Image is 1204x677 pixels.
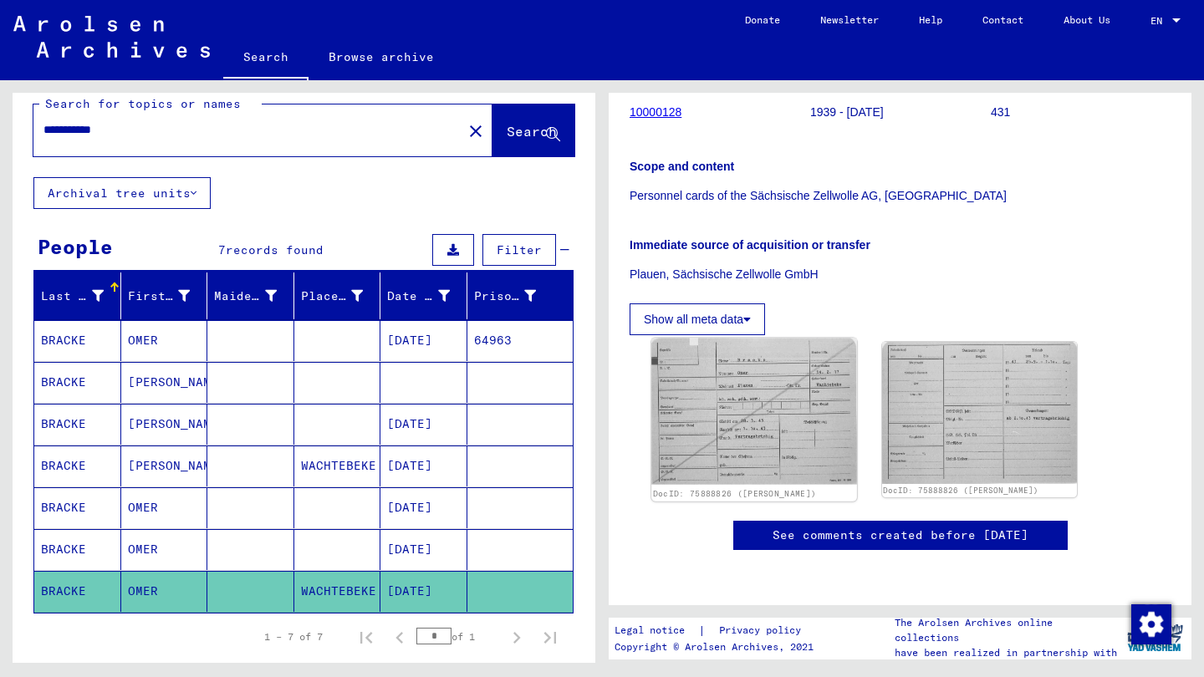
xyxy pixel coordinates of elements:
mat-icon: close [466,121,486,141]
p: The Arolsen Archives online collections [895,615,1119,645]
mat-cell: [PERSON_NAME] [121,404,208,445]
div: First Name [128,288,191,305]
mat-cell: [DATE] [380,404,467,445]
div: 1 – 7 of 7 [264,629,323,644]
mat-cell: [PERSON_NAME] [121,445,208,486]
button: Next page [500,620,533,654]
mat-cell: [DATE] [380,487,467,528]
div: Place of Birth [301,283,385,309]
div: First Name [128,283,212,309]
mat-cell: OMER [121,529,208,570]
b: Immediate source of acquisition or transfer [630,238,870,252]
div: Maiden Name [214,288,277,305]
div: Last Name [41,288,104,305]
div: | [615,622,821,639]
mat-header-cell: Place of Birth [294,272,381,319]
a: Legal notice [615,622,698,639]
mat-cell: BRACKE [34,362,121,403]
a: DocID: 75888826 ([PERSON_NAME]) [653,489,816,499]
div: Prisoner # [474,283,558,309]
button: Last page [533,620,567,654]
img: Arolsen_neg.svg [13,16,210,58]
mat-cell: OMER [121,487,208,528]
mat-cell: WACHTEBEKE [294,445,381,486]
mat-cell: [PERSON_NAME] [121,362,208,403]
p: 1939 - [DATE] [810,104,990,121]
p: Personnel cards of the Sächsische Zellwolle AG, [GEOGRAPHIC_DATA] [630,187,1171,205]
img: Change consent [1131,604,1171,644]
a: Browse archive [309,37,454,77]
span: Filter [497,242,542,257]
img: yv_logo.png [1124,617,1186,659]
mat-header-cell: First Name [121,272,208,319]
mat-header-cell: Maiden Name [207,272,294,319]
a: Search [223,37,309,80]
div: Date of Birth [387,283,471,309]
mat-cell: BRACKE [34,571,121,612]
button: First page [349,620,383,654]
p: Copyright © Arolsen Archives, 2021 [615,639,821,654]
a: DocID: 75888826 ([PERSON_NAME]) [883,486,1038,495]
mat-cell: BRACKE [34,487,121,528]
div: Maiden Name [214,283,298,309]
img: 001.jpg [651,338,856,486]
mat-header-cell: Prisoner # [467,272,574,319]
div: Prisoner # [474,288,537,305]
div: Date of Birth [387,288,450,305]
button: Filter [482,234,556,266]
p: Plauen, Sächsische Zellwolle GmbH [630,266,1171,283]
mat-header-cell: Last Name [34,272,121,319]
p: have been realized in partnership with [895,645,1119,660]
mat-cell: BRACKE [34,529,121,570]
a: See comments created before [DATE] [773,527,1028,544]
p: 431 [991,104,1171,121]
mat-cell: [DATE] [380,320,467,361]
span: Search [507,123,557,140]
div: Place of Birth [301,288,364,305]
mat-cell: BRACKE [34,445,121,486]
mat-label: Search for topics or names [45,96,241,111]
button: Archival tree units [33,177,211,209]
div: Change consent [1130,603,1171,644]
mat-cell: OMER [121,320,208,361]
a: 10000128 [630,105,681,119]
span: EN [1150,15,1169,27]
button: Previous page [383,620,416,654]
mat-cell: WACHTEBEKE [294,571,381,612]
mat-cell: [DATE] [380,571,467,612]
b: Scope and content [630,160,734,173]
button: Search [492,104,574,156]
div: People [38,232,113,262]
mat-header-cell: Date of Birth [380,272,467,319]
mat-cell: BRACKE [34,320,121,361]
button: Show all meta data [630,303,765,335]
a: Privacy policy [706,622,821,639]
mat-cell: OMER [121,571,208,612]
mat-cell: BRACKE [34,404,121,445]
mat-cell: [DATE] [380,529,467,570]
div: of 1 [416,629,500,644]
button: Clear [459,114,492,147]
span: records found [226,242,324,257]
div: Last Name [41,283,125,309]
mat-cell: 64963 [467,320,574,361]
img: 002.jpg [882,342,1078,483]
mat-cell: [DATE] [380,445,467,486]
span: 7 [218,242,226,257]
